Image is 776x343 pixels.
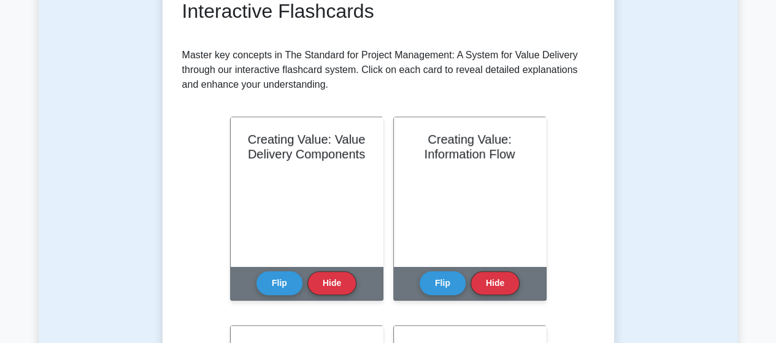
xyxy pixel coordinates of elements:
[420,271,466,295] button: Flip
[182,48,594,92] p: Master key concepts in The Standard for Project Management: A System for Value Delivery through o...
[471,271,520,295] button: Hide
[409,132,531,161] h2: Creating Value: Information Flow
[245,132,368,161] h2: Creating Value: Value Delivery Components
[307,271,356,295] button: Hide
[256,271,302,295] button: Flip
